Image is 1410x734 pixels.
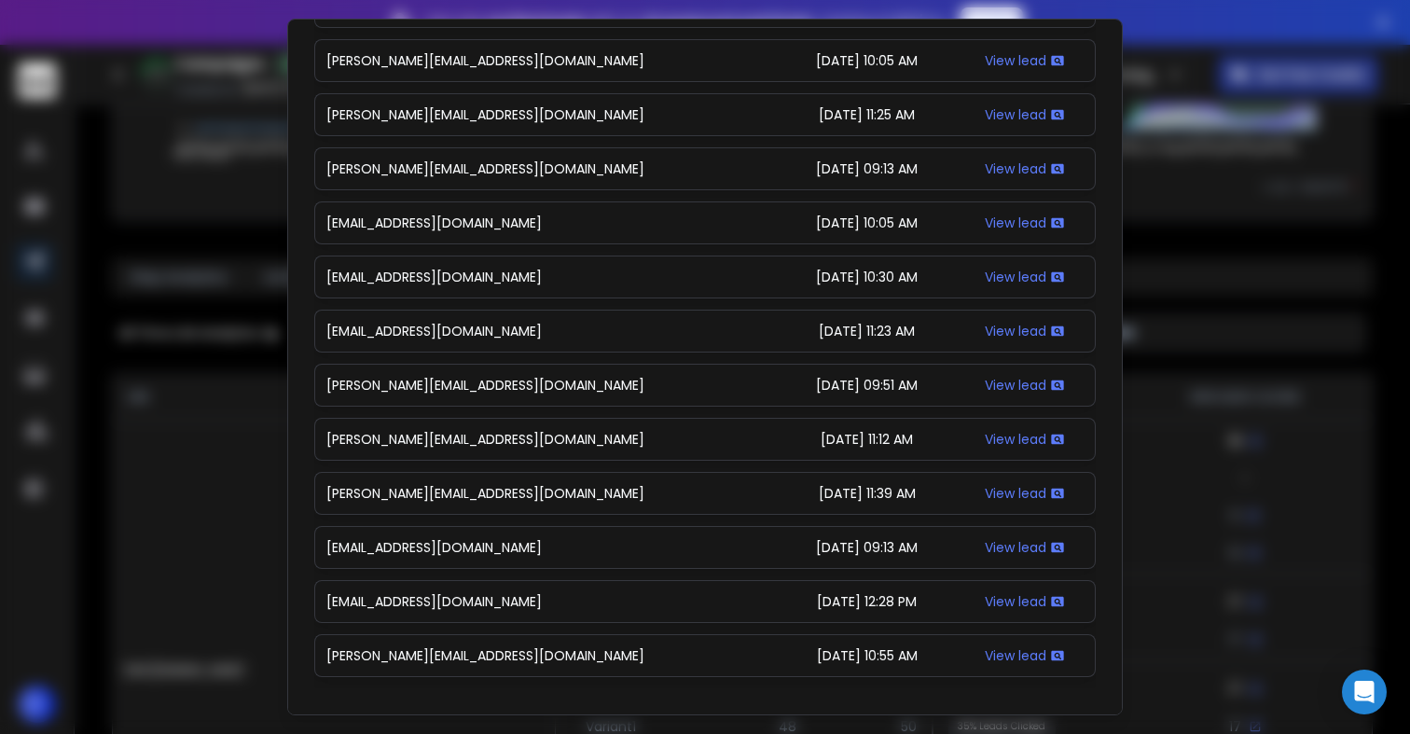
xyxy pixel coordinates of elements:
[966,538,1084,557] div: View lead
[966,592,1084,611] div: View lead
[966,159,1084,178] div: View lead
[314,93,780,136] td: [PERSON_NAME][EMAIL_ADDRESS][DOMAIN_NAME]
[966,322,1084,340] div: View lead
[314,634,780,677] td: [PERSON_NAME][EMAIL_ADDRESS][DOMAIN_NAME]
[314,418,780,461] td: [PERSON_NAME][EMAIL_ADDRESS][DOMAIN_NAME]
[791,268,944,286] div: [DATE] 10:30 AM
[1342,670,1387,714] div: Open Intercom Messenger
[791,214,944,232] div: [DATE] 10:05 AM
[314,526,780,569] td: [EMAIL_ADDRESS][DOMAIN_NAME]
[791,105,944,124] div: [DATE] 11:25 AM
[966,105,1084,124] div: View lead
[966,646,1084,665] div: View lead
[966,214,1084,232] div: View lead
[314,580,780,623] td: [EMAIL_ADDRESS][DOMAIN_NAME]
[966,376,1084,395] div: View lead
[791,51,944,70] div: [DATE] 10:05 AM
[791,376,944,395] div: [DATE] 09:51 AM
[314,201,780,244] td: [EMAIL_ADDRESS][DOMAIN_NAME]
[966,51,1084,70] div: View lead
[966,268,1084,286] div: View lead
[791,430,944,449] div: [DATE] 11:12 AM
[314,364,780,407] td: [PERSON_NAME][EMAIL_ADDRESS][DOMAIN_NAME]
[314,39,780,82] td: [PERSON_NAME][EMAIL_ADDRESS][DOMAIN_NAME]
[314,147,780,190] td: [PERSON_NAME][EMAIL_ADDRESS][DOMAIN_NAME]
[314,472,780,515] td: [PERSON_NAME][EMAIL_ADDRESS][DOMAIN_NAME]
[314,310,780,353] td: [EMAIL_ADDRESS][DOMAIN_NAME]
[791,322,944,340] div: [DATE] 11:23 AM
[966,484,1084,503] div: View lead
[314,256,780,298] td: [EMAIL_ADDRESS][DOMAIN_NAME]
[791,646,944,665] div: [DATE] 10:55 AM
[966,430,1084,449] div: View lead
[791,538,944,557] div: [DATE] 09:13 AM
[791,484,944,503] div: [DATE] 11:39 AM
[791,159,944,178] div: [DATE] 09:13 AM
[791,592,944,611] div: [DATE] 12:28 PM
